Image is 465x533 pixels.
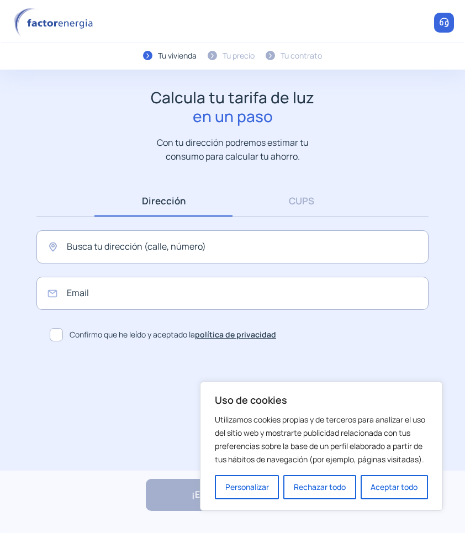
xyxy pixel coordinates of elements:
p: Uso de cookies [215,393,428,407]
a: CUPS [232,185,371,217]
a: Dirección [94,185,232,217]
span: en un paso [151,107,314,126]
p: Utilizamos cookies propias y de terceros para analizar el uso del sitio web y mostrarte publicida... [215,413,428,466]
button: Aceptar todo [361,475,428,499]
p: Con tu dirección podremos estimar tu consumo para calcular tu ahorro. [146,136,320,163]
div: Uso de cookies [200,382,443,511]
img: logo factor [11,8,99,38]
button: Personalizar [215,475,279,499]
div: Tu contrato [281,50,322,62]
a: política de privacidad [195,329,276,340]
div: Tu precio [223,50,255,62]
button: Rechazar todo [283,475,356,499]
span: Confirmo que he leído y aceptado la [70,329,276,341]
h1: Calcula tu tarifa de luz [151,88,314,125]
img: llamar [438,17,450,28]
div: Tu vivienda [158,50,197,62]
